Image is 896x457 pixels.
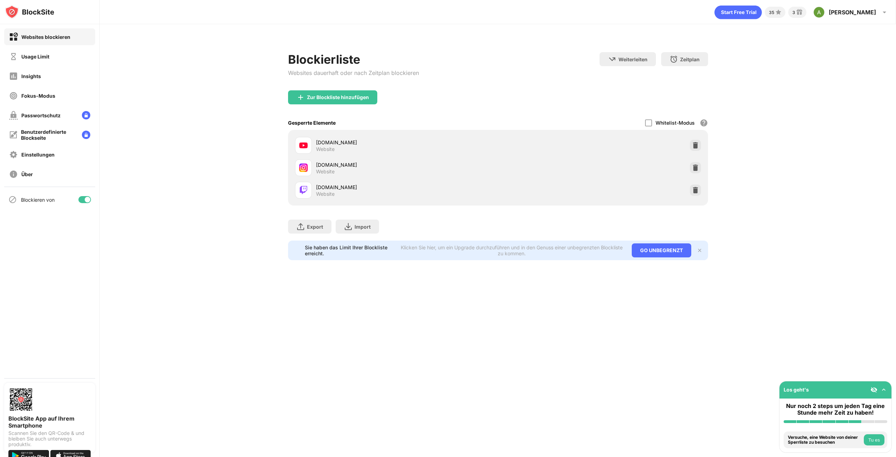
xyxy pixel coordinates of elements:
[307,95,369,100] div: Zur Blockliste hinzufügen
[8,430,91,447] div: Scannen Sie den QR-Code & und bleiben Sie auch unterwegs produktiv.
[316,191,335,197] div: Website
[21,93,55,99] div: Fokus-Modus
[9,170,18,179] img: about-off.svg
[21,197,55,203] div: Blockieren von
[9,91,18,100] img: focus-off.svg
[8,195,17,204] img: blocking-icon.svg
[880,386,887,393] img: omni-setup-toggle.svg
[400,244,623,256] div: Klicken Sie hier, um ein Upgrade durchzuführen und in den Genuss einer unbegrenzten Blockliste zu...
[316,161,498,168] div: [DOMAIN_NAME]
[870,386,877,393] img: eye-not-visible.svg
[288,52,419,67] div: Blockierliste
[9,72,18,81] img: insights-off.svg
[632,243,691,257] div: GO UNBEGRENZT
[82,111,90,119] img: lock-menu.svg
[21,171,33,177] div: Über
[680,56,700,62] div: Zeitplan
[21,152,55,158] div: Einstellungen
[316,184,498,191] div: [DOMAIN_NAME]
[299,141,308,150] img: favicons
[9,131,17,139] img: customize-block-page-off.svg
[316,168,335,175] div: Website
[792,10,795,15] div: 3
[288,120,336,126] div: Gesperrte Elemente
[82,131,90,139] img: lock-menu.svg
[784,403,887,416] div: Nur noch 2 steps um jeden Tag eine Stunde mehr Zeit zu haben!
[813,7,825,18] img: ACg8ocKCNc3PvNUY4TtnKbyv5hQwJwIj0JiQOtHn_m9NBildKCFEug=s96-c
[697,248,702,253] img: x-button.svg
[305,244,397,256] div: Sie haben das Limit Ihrer Blockliste erreicht.
[21,129,76,141] div: Benutzerdefinierte Blockseite
[774,8,783,16] img: points-small.svg
[9,111,18,120] img: password-protection-off.svg
[299,186,308,194] img: favicons
[316,146,335,152] div: Website
[864,434,884,445] button: Tu es
[769,10,774,15] div: 35
[795,8,804,16] img: reward-small.svg
[21,73,41,79] div: Insights
[784,387,809,393] div: Los geht's
[9,150,18,159] img: settings-off.svg
[9,52,18,61] img: time-usage-off.svg
[8,387,34,412] img: options-page-qr-code.png
[21,34,70,40] div: Websites blockieren
[21,54,49,60] div: Usage Limit
[829,9,876,16] div: [PERSON_NAME]
[288,69,419,76] div: Websites dauerhaft oder nach Zeitplan blockieren
[355,224,371,230] div: Import
[299,164,308,172] img: favicons
[714,5,762,19] div: animation
[9,33,18,41] img: block-on.svg
[788,435,862,445] div: Versuche, eine Website von deiner Sperrliste zu besuchen
[21,112,61,118] div: Passwortschutz
[5,5,54,19] img: logo-blocksite.svg
[307,224,323,230] div: Export
[316,139,498,146] div: [DOMAIN_NAME]
[656,120,695,126] div: Whitelist-Modus
[8,415,91,429] div: BlockSite App auf Ihrem Smartphone
[618,56,647,62] div: Weiterleiten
